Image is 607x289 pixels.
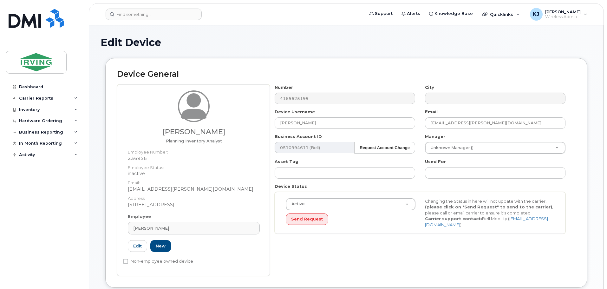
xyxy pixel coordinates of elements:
label: Device Status [275,183,307,189]
label: Number [275,84,293,90]
span: [PERSON_NAME] [133,225,169,231]
dd: [EMAIL_ADDRESS][PERSON_NAME][DOMAIN_NAME] [128,186,260,192]
h1: Edit Device [101,37,592,48]
a: Active [286,199,415,210]
a: [PERSON_NAME] [128,222,260,234]
label: Employee [128,213,151,220]
label: Device Username [275,109,315,115]
span: Active [288,201,305,207]
a: Edit [128,240,147,252]
span: Unknown Manager () [427,145,473,151]
input: Non-employee owned device [123,259,128,264]
a: New [150,240,171,252]
dt: Email: [128,177,260,186]
button: Request Account Change [354,142,415,154]
strong: (please click on "Send Request" to send to the carrier) [425,204,552,209]
dd: [STREET_ADDRESS] [128,201,260,208]
dd: inactive [128,170,260,177]
dd: 236956 [128,155,260,161]
a: [EMAIL_ADDRESS][DOMAIN_NAME] [425,216,548,227]
h3: [PERSON_NAME] [128,128,260,136]
a: Unknown Manager () [425,142,565,154]
dt: Address: [128,192,260,201]
label: Used For [425,159,446,165]
label: Asset Tag [275,159,298,165]
label: Business Account ID [275,134,322,140]
label: City [425,84,434,90]
h2: Device General [117,70,576,79]
strong: Request Account Change [360,145,410,150]
dt: Employee Number: [128,146,260,155]
button: Send Request [286,213,328,225]
div: Changing the Status in here will not update with the carrier, , please call or email carrier to e... [420,198,559,228]
strong: Carrier support contact: [425,216,482,221]
label: Email [425,109,438,115]
label: Manager [425,134,445,140]
dt: Employee Status: [128,161,260,171]
label: Non-employee owned device [123,258,193,265]
span: Job title [166,138,222,143]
